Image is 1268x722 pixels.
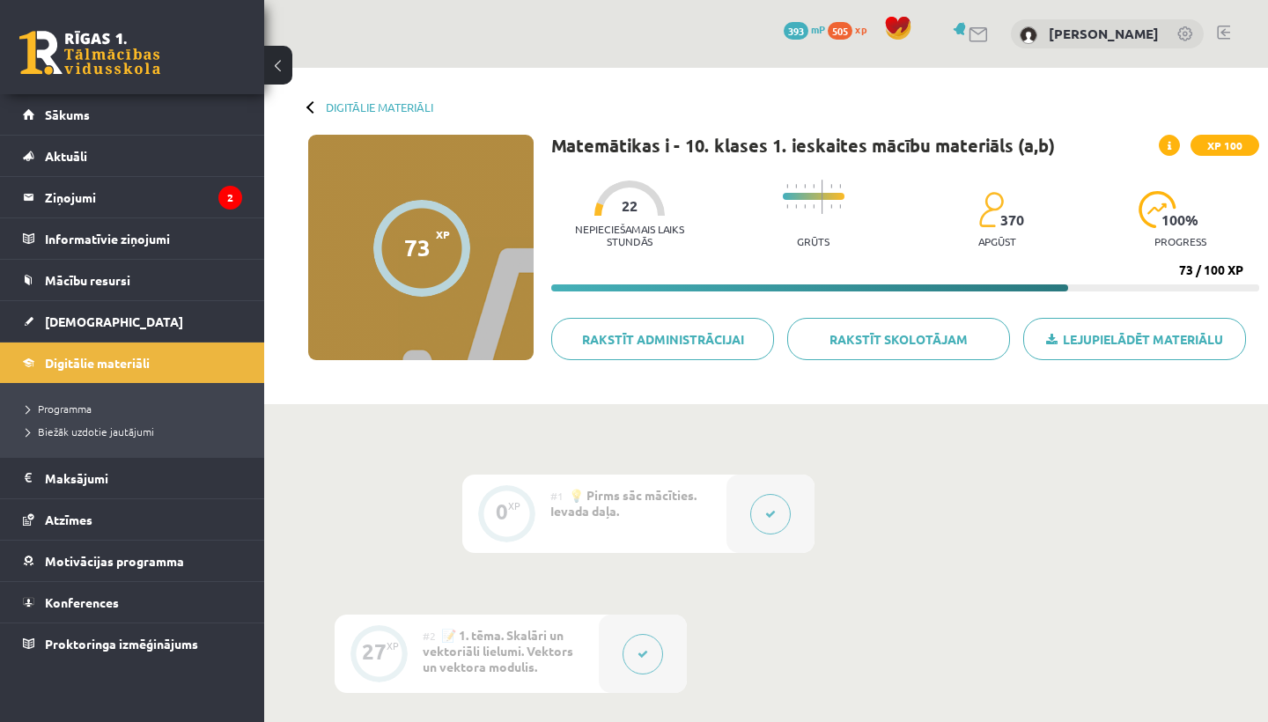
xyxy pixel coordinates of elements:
[811,22,825,36] span: mP
[1020,26,1037,44] img: Kristers Caune
[326,100,433,114] a: Digitālie materiāli
[45,636,198,652] span: Proktoringa izmēģinājums
[839,204,841,209] img: icon-short-line-57e1e144782c952c97e751825c79c345078a6d821885a25fce030b3d8c18986b.svg
[45,355,150,371] span: Digitālie materiāli
[508,501,520,511] div: XP
[23,458,242,498] a: Maksājumi
[362,644,387,659] div: 27
[23,94,242,135] a: Sākums
[19,31,160,75] a: Rīgas 1. Tālmācības vidusskola
[786,204,788,209] img: icon-short-line-57e1e144782c952c97e751825c79c345078a6d821885a25fce030b3d8c18986b.svg
[804,184,806,188] img: icon-short-line-57e1e144782c952c97e751825c79c345078a6d821885a25fce030b3d8c18986b.svg
[978,191,1004,228] img: students-c634bb4e5e11cddfef0936a35e636f08e4e9abd3cc4e673bd6f9a4125e45ecb1.svg
[1049,25,1159,42] a: [PERSON_NAME]
[550,489,564,503] span: #1
[1000,212,1024,228] span: 370
[813,204,815,209] img: icon-short-line-57e1e144782c952c97e751825c79c345078a6d821885a25fce030b3d8c18986b.svg
[830,204,832,209] img: icon-short-line-57e1e144782c952c97e751825c79c345078a6d821885a25fce030b3d8c18986b.svg
[45,148,87,164] span: Aktuāli
[26,401,247,416] a: Programma
[804,204,806,209] img: icon-short-line-57e1e144782c952c97e751825c79c345078a6d821885a25fce030b3d8c18986b.svg
[26,424,154,438] span: Biežāk uzdotie jautājumi
[622,198,638,214] span: 22
[23,301,242,342] a: [DEMOGRAPHIC_DATA]
[423,627,573,674] span: 📝 1. tēma. Skalāri un vektoriāli lielumi. Vektors un vektora modulis.
[978,235,1016,247] p: apgūst
[795,184,797,188] img: icon-short-line-57e1e144782c952c97e751825c79c345078a6d821885a25fce030b3d8c18986b.svg
[1023,318,1246,360] a: Lejupielādēt materiālu
[404,234,431,261] div: 73
[784,22,808,40] span: 393
[795,204,797,209] img: icon-short-line-57e1e144782c952c97e751825c79c345078a6d821885a25fce030b3d8c18986b.svg
[786,184,788,188] img: icon-short-line-57e1e144782c952c97e751825c79c345078a6d821885a25fce030b3d8c18986b.svg
[828,22,852,40] span: 505
[551,135,1055,156] h1: Matemātikas i - 10. klases 1. ieskaites mācību materiāls (a,b)
[23,260,242,300] a: Mācību resursi
[23,177,242,217] a: Ziņojumi2
[45,512,92,527] span: Atzīmes
[23,343,242,383] a: Digitālie materiāli
[550,487,697,519] span: 💡 Pirms sāc mācīties. Ievada daļa.
[822,180,823,214] img: icon-long-line-d9ea69661e0d244f92f715978eff75569469978d946b2353a9bb055b3ed8787d.svg
[23,218,242,259] a: Informatīvie ziņojumi
[813,184,815,188] img: icon-short-line-57e1e144782c952c97e751825c79c345078a6d821885a25fce030b3d8c18986b.svg
[496,504,508,519] div: 0
[23,582,242,623] a: Konferences
[218,186,242,210] i: 2
[387,641,399,651] div: XP
[784,22,825,36] a: 393 mP
[45,594,119,610] span: Konferences
[787,318,1010,360] a: Rakstīt skolotājam
[828,22,875,36] a: 505 xp
[23,541,242,581] a: Motivācijas programma
[45,458,242,498] legend: Maksājumi
[551,223,709,247] p: Nepieciešamais laiks stundās
[1139,191,1176,228] img: icon-progress-161ccf0a02000e728c5f80fcf4c31c7af3da0e1684b2b1d7c360e028c24a22f1.svg
[551,318,774,360] a: Rakstīt administrācijai
[23,499,242,540] a: Atzīmes
[26,402,92,416] span: Programma
[1154,235,1206,247] p: progress
[1191,135,1259,156] span: XP 100
[45,313,183,329] span: [DEMOGRAPHIC_DATA]
[45,177,242,217] legend: Ziņojumi
[855,22,866,36] span: xp
[423,629,436,643] span: #2
[436,228,450,240] span: XP
[23,136,242,176] a: Aktuāli
[45,107,90,122] span: Sākums
[797,235,829,247] p: Grūts
[1161,212,1199,228] span: 100 %
[839,184,841,188] img: icon-short-line-57e1e144782c952c97e751825c79c345078a6d821885a25fce030b3d8c18986b.svg
[26,424,247,439] a: Biežāk uzdotie jautājumi
[45,272,130,288] span: Mācību resursi
[45,218,242,259] legend: Informatīvie ziņojumi
[23,623,242,664] a: Proktoringa izmēģinājums
[45,553,184,569] span: Motivācijas programma
[830,184,832,188] img: icon-short-line-57e1e144782c952c97e751825c79c345078a6d821885a25fce030b3d8c18986b.svg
